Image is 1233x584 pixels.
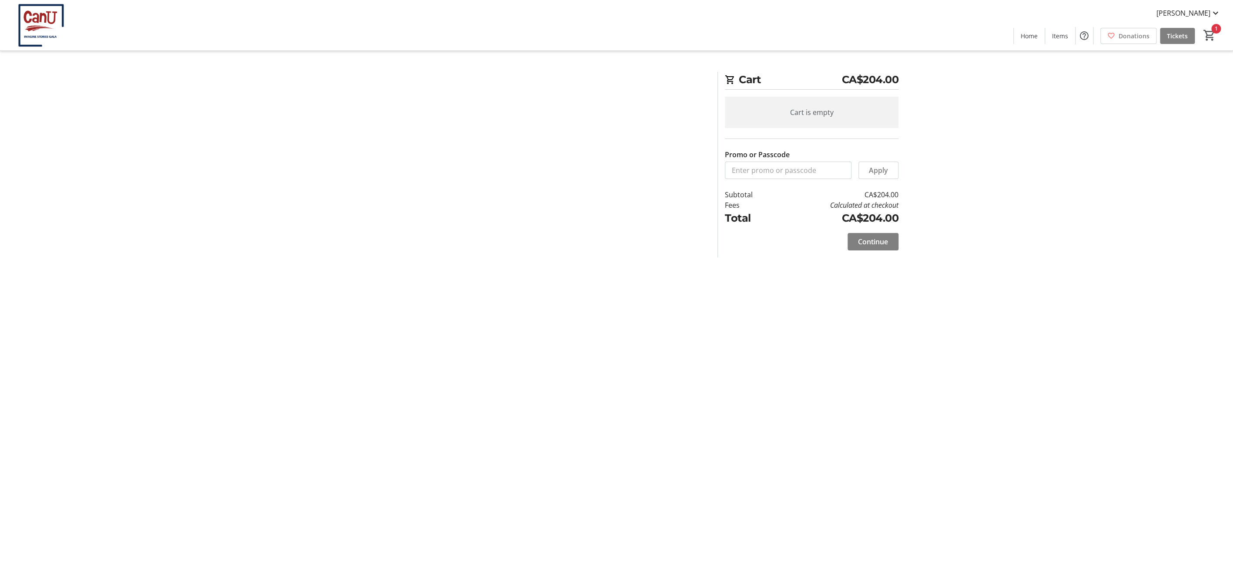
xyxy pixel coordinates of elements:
[1202,27,1217,43] button: Cart
[775,210,898,226] td: CA$204.00
[1021,31,1038,41] span: Home
[1160,28,1195,44] a: Tickets
[725,72,898,90] h2: Cart
[1076,27,1093,44] button: Help
[1045,28,1075,44] a: Items
[725,149,790,160] label: Promo or Passcode
[1167,31,1188,41] span: Tickets
[1100,28,1156,44] a: Donations
[725,200,775,210] td: Fees
[775,200,898,210] td: Calculated at checkout
[1149,6,1228,20] button: [PERSON_NAME]
[1014,28,1045,44] a: Home
[725,162,851,179] input: Enter promo or passcode
[869,165,888,176] span: Apply
[5,3,83,47] img: CanU Canada's Logo
[858,162,898,179] button: Apply
[858,236,888,247] span: Continue
[725,189,775,200] td: Subtotal
[1119,31,1149,41] span: Donations
[1156,8,1210,18] span: [PERSON_NAME]
[725,210,775,226] td: Total
[775,189,898,200] td: CA$204.00
[1052,31,1068,41] span: Items
[848,233,898,250] button: Continue
[842,72,899,88] span: CA$204.00
[725,97,898,128] div: Cart is empty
